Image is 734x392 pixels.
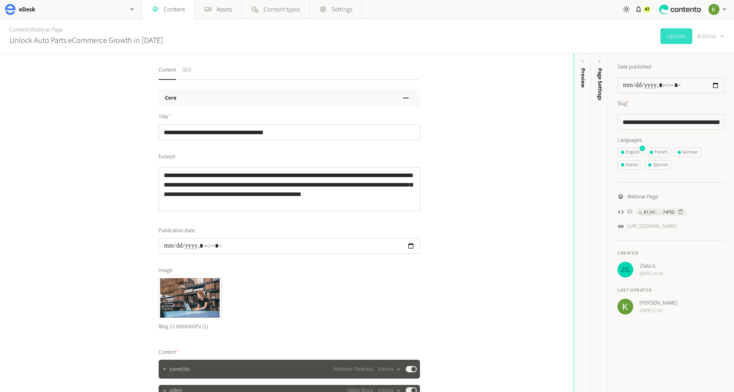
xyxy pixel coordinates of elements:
button: Actions [697,28,725,44]
div: German [678,149,698,156]
button: Content [159,66,176,80]
span: / [29,26,31,34]
button: Update [660,28,692,44]
button: c_01jVC...74P5D [636,208,686,216]
span: Image [159,266,172,275]
div: Spanish [648,161,668,168]
button: Actions [378,364,401,374]
h3: Core [165,94,176,102]
label: Languages [618,136,725,144]
div: Italian [621,161,638,168]
span: Excerpt [159,153,175,161]
span: ID: [627,208,633,216]
span: Page Settings [596,68,604,100]
div: English [621,149,640,156]
a: Webinar Page [31,26,63,34]
h2: eDesk [19,5,35,14]
button: SEO [182,66,191,80]
span: Content types [264,5,300,14]
span: Publication date [159,227,195,235]
label: Slug [618,100,629,108]
h4: Created [618,250,725,257]
button: English [618,148,643,157]
h2: Unlock Auto Parts eCommerce Growth in [DATE] [9,35,163,46]
span: panelists [170,365,190,374]
img: Keelin Terry [618,299,633,314]
span: Content [159,348,179,357]
button: Spanish [645,160,672,170]
span: [PERSON_NAME] [640,299,677,307]
span: Webinar Page [627,193,658,201]
button: German [674,148,701,157]
button: Italian [618,160,642,170]
span: Zlata G [640,262,663,270]
img: Blog 21 600X400Px (1) [159,278,221,318]
div: French [650,149,667,156]
span: Settings [331,5,352,14]
img: Zlata G [618,262,633,277]
img: Keelin Terry [708,4,719,15]
span: [DATE] 17:02 [640,307,677,314]
a: [URL][DOMAIN_NAME] [627,222,677,231]
span: Title [159,113,171,121]
div: Blog 21 600X400Px (1) [159,318,222,336]
span: [DATE] 14:34 [640,270,663,277]
span: Webinar Panelists [334,365,373,374]
a: Content [9,26,29,34]
label: Date published [618,63,651,71]
h4: Last updated [618,287,725,294]
span: 47 [645,6,649,13]
div: Preview [579,68,587,88]
button: French [646,148,671,157]
span: c_01jVC...74P5D [639,209,675,216]
img: eDesk [5,4,16,15]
